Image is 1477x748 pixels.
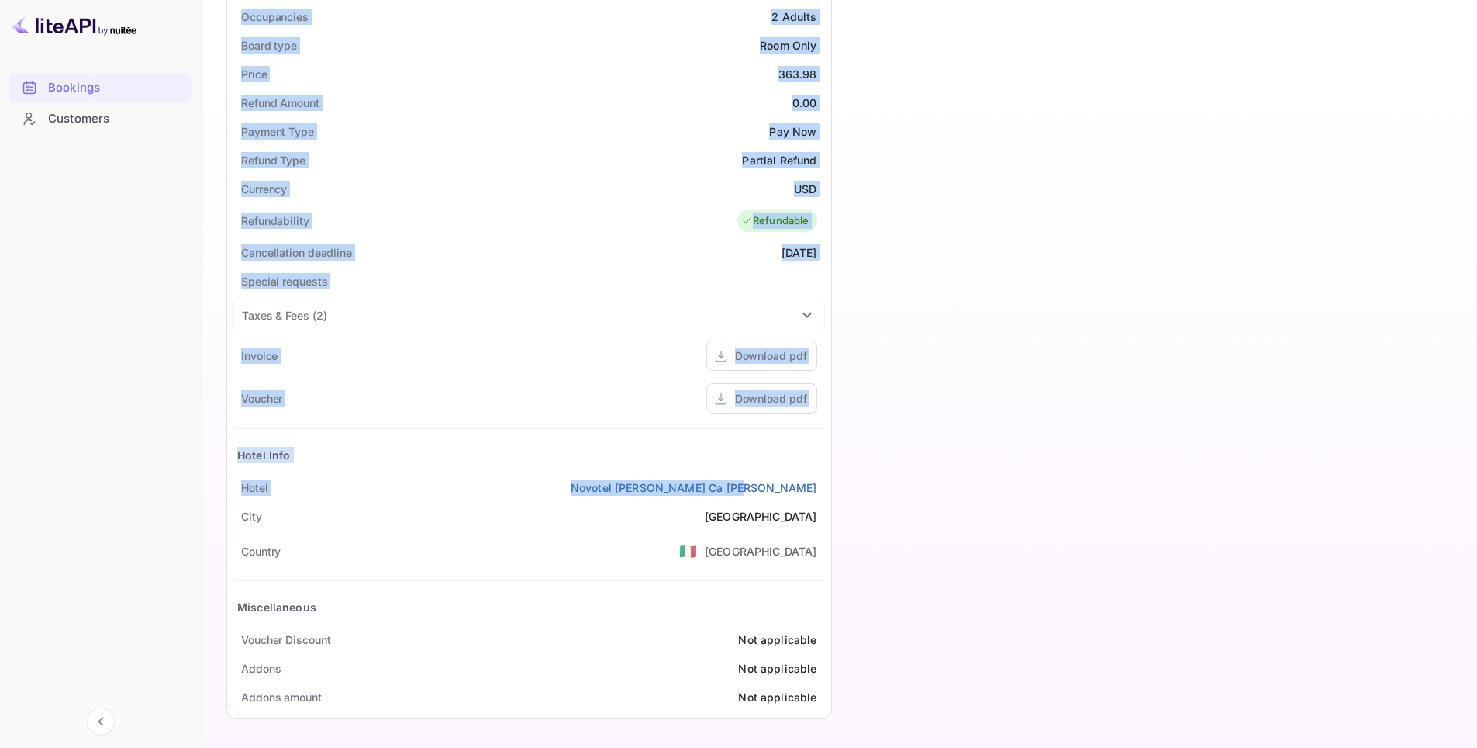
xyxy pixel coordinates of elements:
[241,152,305,168] div: Refund Type
[735,390,807,407] div: Download pdf
[241,37,297,54] div: Board type
[769,123,816,140] div: Pay Now
[241,543,281,559] div: Country
[771,9,816,25] div: 2 Adults
[241,95,319,111] div: Refund Amount
[9,73,192,103] div: Bookings
[48,79,184,97] div: Bookings
[241,9,309,25] div: Occupancies
[792,95,817,111] div: 0.00
[241,632,330,648] div: Voucher Discount
[241,660,281,677] div: Addons
[9,73,192,102] a: Bookings
[242,307,326,324] div: Taxes & Fees ( 2 )
[241,480,268,496] div: Hotel
[738,632,816,648] div: Not applicable
[234,296,824,334] div: Taxes & Fees (2)
[241,244,352,261] div: Cancellation deadline
[9,104,192,133] a: Customers
[241,66,267,82] div: Price
[241,689,322,705] div: Addons amount
[705,543,817,559] div: [GEOGRAPHIC_DATA]
[87,708,115,736] button: Collapse navigation
[679,537,697,565] span: United States
[241,213,309,229] div: Refundability
[738,660,816,677] div: Not applicable
[571,480,817,496] a: Novotel [PERSON_NAME] Ca [PERSON_NAME]
[12,12,136,37] img: LiteAPI logo
[241,181,287,197] div: Currency
[241,273,327,289] div: Special requests
[741,213,809,229] div: Refundable
[241,508,262,525] div: City
[241,348,278,364] div: Invoice
[241,123,314,140] div: Payment Type
[760,37,816,54] div: Room Only
[794,181,816,197] div: USD
[735,348,807,364] div: Download pdf
[241,390,282,407] div: Voucher
[782,244,817,261] div: [DATE]
[48,110,184,128] div: Customers
[9,104,192,134] div: Customers
[742,152,816,168] div: Partial Refund
[705,508,817,525] div: [GEOGRAPHIC_DATA]
[237,599,316,615] div: Miscellaneous
[237,447,291,463] div: Hotel Info
[778,66,817,82] div: 363.98
[738,689,816,705] div: Not applicable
